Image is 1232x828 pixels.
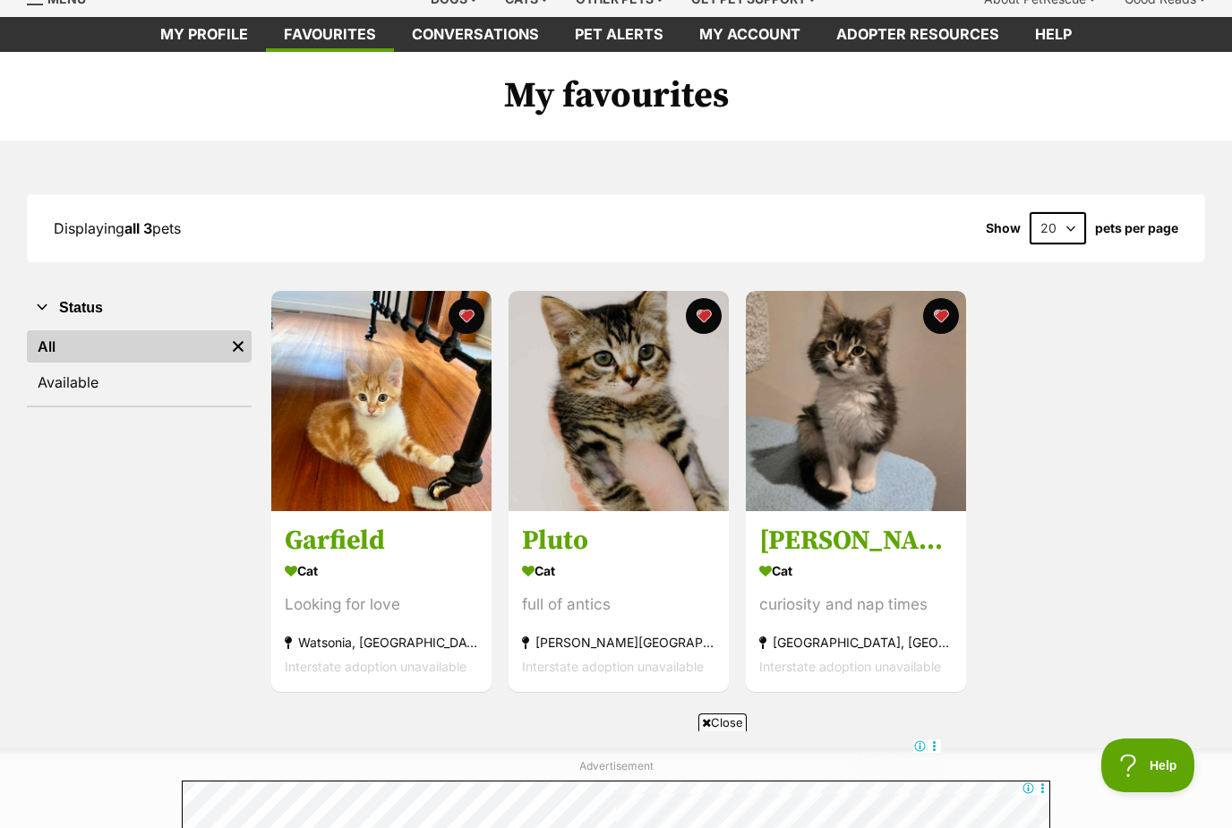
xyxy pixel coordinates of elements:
[27,330,225,363] a: All
[1101,738,1196,792] iframe: Help Scout Beacon - Open
[522,593,715,618] div: full of antics
[522,559,715,585] div: Cat
[54,219,181,237] span: Displaying pets
[522,525,715,559] h3: Pluto
[271,511,492,693] a: Garfield Cat Looking for love Watsonia, [GEOGRAPHIC_DATA] Interstate adoption unavailable favourite
[759,593,953,618] div: curiosity and nap times
[681,17,818,52] a: My account
[746,291,966,511] img: Colin
[522,631,715,655] div: [PERSON_NAME][GEOGRAPHIC_DATA]
[27,296,252,320] button: Status
[923,298,959,334] button: favourite
[818,17,1017,52] a: Adopter resources
[124,219,152,237] strong: all 3
[27,366,252,398] a: Available
[27,327,252,405] div: Status
[285,559,478,585] div: Cat
[509,291,729,511] img: Pluto
[142,17,266,52] a: My profile
[285,593,478,618] div: Looking for love
[986,221,1021,235] span: Show
[285,631,478,655] div: Watsonia, [GEOGRAPHIC_DATA]
[759,525,953,559] h3: [PERSON_NAME]
[449,298,484,334] button: favourite
[1017,17,1090,52] a: Help
[759,559,953,585] div: Cat
[759,631,953,655] div: [GEOGRAPHIC_DATA], [GEOGRAPHIC_DATA]
[509,511,729,693] a: Pluto Cat full of antics [PERSON_NAME][GEOGRAPHIC_DATA] Interstate adoption unavailable favourite
[1095,221,1178,235] label: pets per page
[557,17,681,52] a: Pet alerts
[285,525,478,559] h3: Garfield
[746,511,966,693] a: [PERSON_NAME] Cat curiosity and nap times [GEOGRAPHIC_DATA], [GEOGRAPHIC_DATA] Interstate adoptio...
[271,291,492,511] img: Garfield
[759,660,941,675] span: Interstate adoption unavailable
[522,660,704,675] span: Interstate adoption unavailable
[285,660,466,675] span: Interstate adoption unavailable
[225,330,252,363] a: Remove filter
[394,17,557,52] a: conversations
[290,738,942,819] iframe: Advertisement
[698,713,747,731] span: Close
[686,298,722,334] button: favourite
[266,17,394,52] a: Favourites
